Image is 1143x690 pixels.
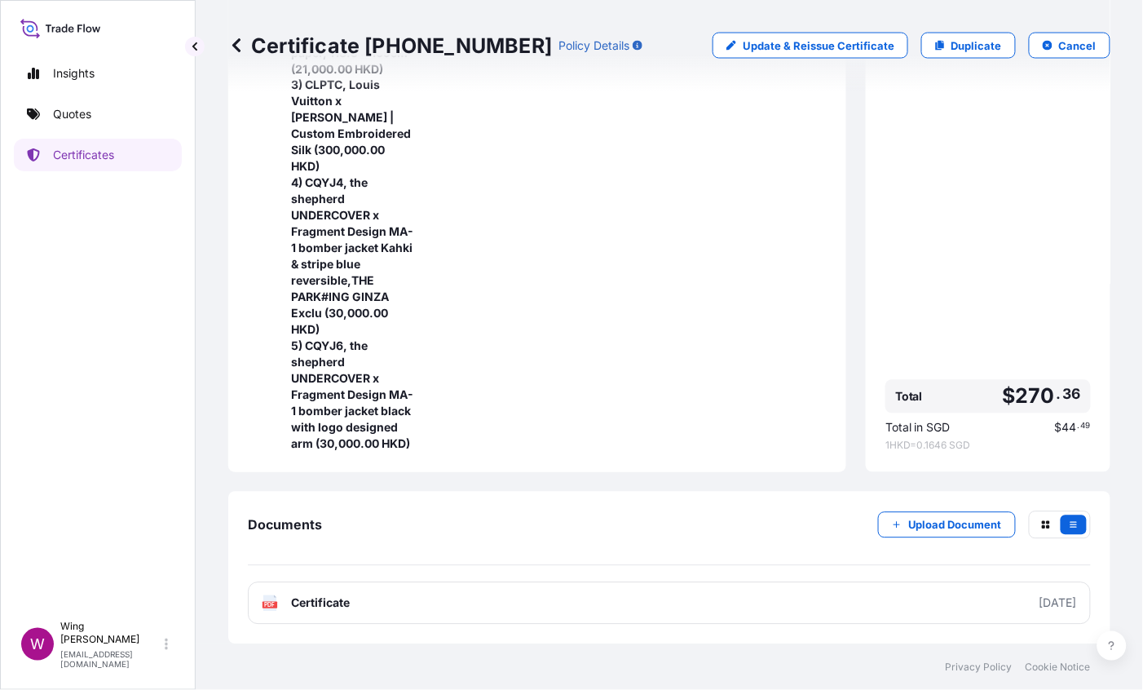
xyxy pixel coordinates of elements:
[713,33,908,59] a: Update & Reissue Certificate
[1059,38,1097,54] p: Cancel
[878,512,1016,538] button: Upload Document
[558,38,629,54] p: Policy Details
[1057,390,1061,400] span: .
[743,38,894,54] p: Update & Reissue Certificate
[951,38,1002,54] p: Duplicate
[1055,422,1062,434] span: $
[60,649,161,669] p: [EMAIL_ADDRESS][DOMAIN_NAME]
[1039,595,1077,612] div: [DATE]
[921,33,1016,59] a: Duplicate
[228,33,552,59] p: Certificate [PHONE_NUMBER]
[60,620,161,646] p: Wing [PERSON_NAME]
[291,595,350,612] span: Certificate
[946,661,1013,674] a: Privacy Policy
[53,106,91,122] p: Quotes
[1063,390,1081,400] span: 36
[885,420,951,436] span: Total in SGD
[1081,424,1091,430] span: 49
[14,98,182,130] a: Quotes
[265,603,276,608] text: PDF
[895,389,923,405] span: Total
[1029,33,1110,59] button: Cancel
[53,147,114,163] p: Certificates
[30,636,45,652] span: W
[1078,424,1080,430] span: .
[14,139,182,171] a: Certificates
[14,57,182,90] a: Insights
[1062,422,1077,434] span: 44
[53,65,95,82] p: Insights
[1015,387,1055,407] span: 270
[1002,387,1015,407] span: $
[248,582,1091,625] a: PDFCertificate[DATE]
[1026,661,1091,674] a: Cookie Notice
[885,440,1091,453] span: 1 HKD = 0.1646 SGD
[908,517,1002,533] p: Upload Document
[248,517,322,533] span: Documents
